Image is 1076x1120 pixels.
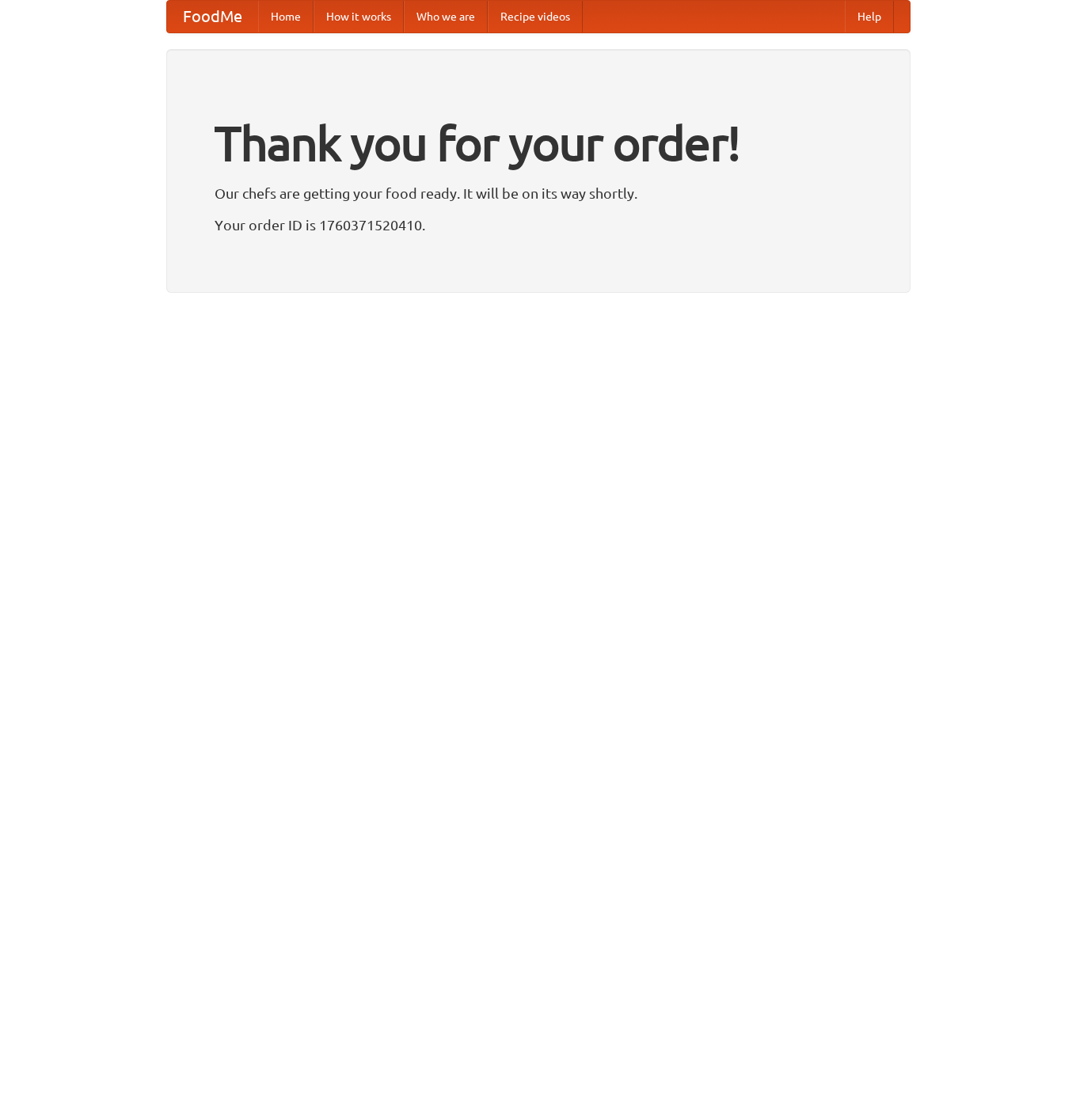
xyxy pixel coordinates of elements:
p: Your order ID is 1760371520410. [215,213,862,237]
a: Recipe videos [488,1,583,32]
a: Home [258,1,314,32]
a: FoodMe [167,1,258,32]
a: Who we are [404,1,488,32]
p: Our chefs are getting your food ready. It will be on its way shortly. [215,181,862,205]
a: Help [845,1,894,32]
a: How it works [314,1,404,32]
h1: Thank you for your order! [215,105,862,181]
